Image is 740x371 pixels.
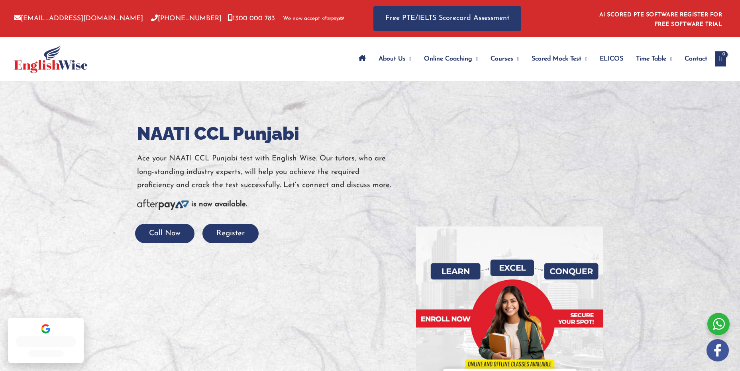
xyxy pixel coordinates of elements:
[228,15,275,22] a: 1300 000 783
[137,152,404,192] p: Ace your NAATI CCL Punjabi test with English Wise. Our tutors, who are long-standing industry exp...
[135,230,194,237] a: Call Now
[599,12,722,27] a: AI SCORED PTE SOFTWARE REGISTER FOR FREE SOFTWARE TRIAL
[472,45,478,73] span: Menu Toggle
[202,224,259,243] button: Register
[283,15,320,23] span: We now accept
[636,45,666,73] span: Time Table
[372,45,418,73] a: About UsMenu Toggle
[424,45,472,73] span: Online Coaching
[600,45,623,73] span: ELICOS
[532,45,581,73] span: Scored Mock Test
[202,230,259,237] a: Register
[484,45,525,73] a: CoursesMenu Toggle
[379,45,406,73] span: About Us
[14,45,88,73] img: cropped-ew-logo
[137,199,189,210] img: Afterpay-Logo
[491,45,513,73] span: Courses
[630,45,678,73] a: Time TableMenu Toggle
[678,45,707,73] a: Contact
[406,45,411,73] span: Menu Toggle
[715,51,726,66] a: View Shopping Cart, empty
[137,121,404,146] h1: NAATI CCL Punjabi
[418,45,484,73] a: Online CoachingMenu Toggle
[191,201,247,208] b: is now available.
[685,45,707,73] span: Contact
[595,6,726,31] aside: Header Widget 1
[525,45,593,73] a: Scored Mock TestMenu Toggle
[322,16,344,21] img: Afterpay-Logo
[151,15,222,22] a: [PHONE_NUMBER]
[373,6,521,31] a: Free PTE/IELTS Scorecard Assessment
[707,339,729,361] img: white-facebook.png
[135,224,194,243] button: Call Now
[593,45,630,73] a: ELICOS
[352,45,708,73] nav: Site Navigation: Main Menu
[14,15,143,22] a: [EMAIL_ADDRESS][DOMAIN_NAME]
[581,45,587,73] span: Menu Toggle
[666,45,672,73] span: Menu Toggle
[513,45,519,73] span: Menu Toggle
